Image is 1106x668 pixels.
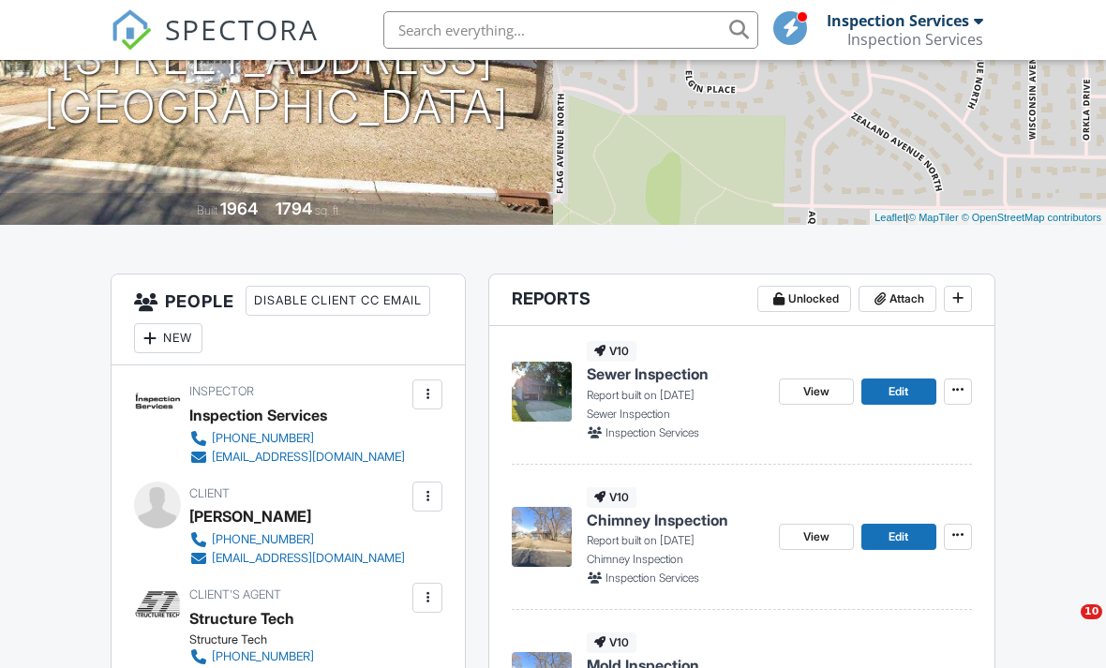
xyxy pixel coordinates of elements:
div: [PERSON_NAME] [189,502,311,530]
span: Client's Agent [189,587,281,601]
div: [PHONE_NUMBER] [212,532,314,547]
span: 10 [1081,604,1102,619]
span: SPECTORA [165,9,319,49]
a: [PHONE_NUMBER] [189,530,405,549]
a: SPECTORA [111,25,319,65]
input: Search everything... [383,11,758,49]
div: 1794 [276,199,312,218]
span: sq. ft. [315,203,341,217]
span: Client [189,486,230,500]
span: Built [197,203,217,217]
div: | [870,210,1106,226]
div: 1964 [220,199,258,218]
div: Structure Tech [189,632,423,647]
div: New [134,323,202,353]
div: Structure Tech [189,604,294,632]
iframe: Intercom live chat [1042,604,1087,649]
a: Leaflet [874,212,905,223]
div: Inspection Services [847,30,983,49]
div: [EMAIL_ADDRESS][DOMAIN_NAME] [212,551,405,566]
h1: [STREET_ADDRESS] [GEOGRAPHIC_DATA] [44,34,509,133]
a: © OpenStreetMap contributors [962,212,1101,223]
div: [EMAIL_ADDRESS][DOMAIN_NAME] [212,450,405,465]
span: Inspector [189,384,254,398]
img: The Best Home Inspection Software - Spectora [111,9,152,51]
a: [PHONE_NUMBER] [189,647,408,666]
a: [EMAIL_ADDRESS][DOMAIN_NAME] [189,549,405,568]
div: Disable Client CC Email [246,286,430,316]
a: [EMAIL_ADDRESS][DOMAIN_NAME] [189,448,405,467]
div: [PHONE_NUMBER] [212,649,314,664]
div: Inspection Services [189,401,327,429]
div: Inspection Services [827,11,969,30]
a: [PHONE_NUMBER] [189,429,405,448]
h3: People [112,275,465,365]
div: [PHONE_NUMBER] [212,431,314,446]
a: © MapTiler [908,212,959,223]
